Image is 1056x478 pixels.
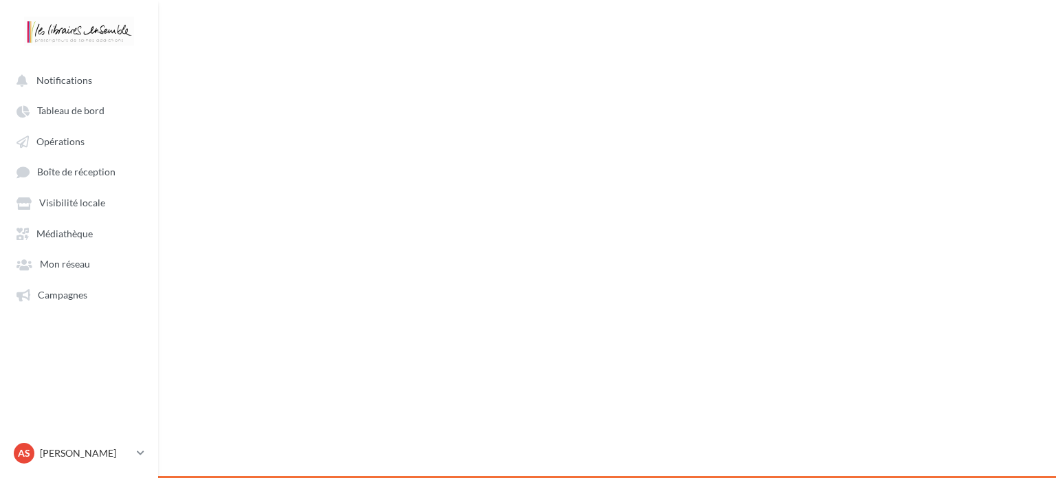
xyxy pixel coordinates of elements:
[11,440,147,466] a: AS [PERSON_NAME]
[37,166,115,178] span: Boîte de réception
[8,282,150,307] a: Campagnes
[38,289,87,301] span: Campagnes
[8,67,144,92] button: Notifications
[8,190,150,215] a: Visibilité locale
[39,197,105,209] span: Visibilité locale
[40,446,131,460] p: [PERSON_NAME]
[40,259,90,270] span: Mon réseau
[8,98,150,122] a: Tableau de bord
[36,74,92,86] span: Notifications
[36,228,93,239] span: Médiathèque
[37,105,104,117] span: Tableau de bord
[8,251,150,276] a: Mon réseau
[36,135,85,147] span: Opérations
[18,446,30,460] span: AS
[8,159,150,184] a: Boîte de réception
[8,221,150,246] a: Médiathèque
[8,129,150,153] a: Opérations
